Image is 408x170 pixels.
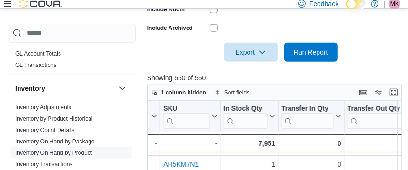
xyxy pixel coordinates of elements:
div: Transfer Out Qty [348,104,405,113]
span: 1 column hidden [161,89,206,96]
div: DISPOSABLE [75,142,157,153]
div: Transfer Out Qty [348,104,405,128]
button: Run Report [284,43,338,62]
button: 1 column hidden [148,87,210,98]
div: 1 [223,159,275,170]
div: Transfer In Qty [281,104,334,128]
p: Showing 550 of 550 [147,73,405,83]
span: Inventory On Hand by Package [15,138,95,145]
h3: Inventory [15,84,45,93]
div: Classification [75,104,149,128]
label: Include Archived [147,24,193,32]
a: Inventory Adjustments [15,104,71,111]
button: SKU [163,104,217,128]
div: Finance [8,48,136,75]
a: GL Transactions [15,62,57,68]
button: In Stock Qty [223,104,275,128]
button: Export [224,43,278,62]
a: Inventory Count Details [15,127,75,133]
span: Export [230,43,272,62]
span: GL Account Totals [15,50,61,57]
a: Inventory On Hand by Product [15,150,92,156]
div: 0 [281,138,341,149]
div: 7 [223,142,275,153]
div: 0 [281,159,341,170]
div: SKU URL [163,104,209,128]
div: Classification [75,104,149,113]
div: Transfer In Qty [281,104,334,113]
button: Inventory [117,83,128,94]
a: GL Account Totals [15,50,61,57]
a: Inventory On Hand by Package [15,138,95,145]
a: Inventory Transactions [15,161,73,168]
div: 7,951 [223,138,275,149]
button: Enter fullscreen [388,87,399,98]
button: Keyboard shortcuts [358,87,369,98]
div: - [163,138,217,149]
span: Run Report [294,47,328,57]
label: Include Room [147,6,185,13]
button: Sort fields [211,87,253,98]
button: Display options [373,87,384,98]
button: Transfer In Qty [281,104,341,128]
div: PRE-ROLLS [75,159,157,170]
button: Inventory [15,84,115,93]
a: Inventory by Product Historical [15,115,93,122]
div: In Stock Qty [223,104,268,113]
div: In Stock Qty [223,104,268,128]
div: SKU [163,104,209,113]
span: GL Transactions [15,61,57,69]
div: - [75,138,157,149]
span: Inventory On Hand by Product [15,149,92,157]
a: AH5KM7N1 [163,161,199,168]
div: 0 [281,142,341,153]
span: Inventory by Product Historical [15,115,93,123]
span: Sort fields [224,89,249,96]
